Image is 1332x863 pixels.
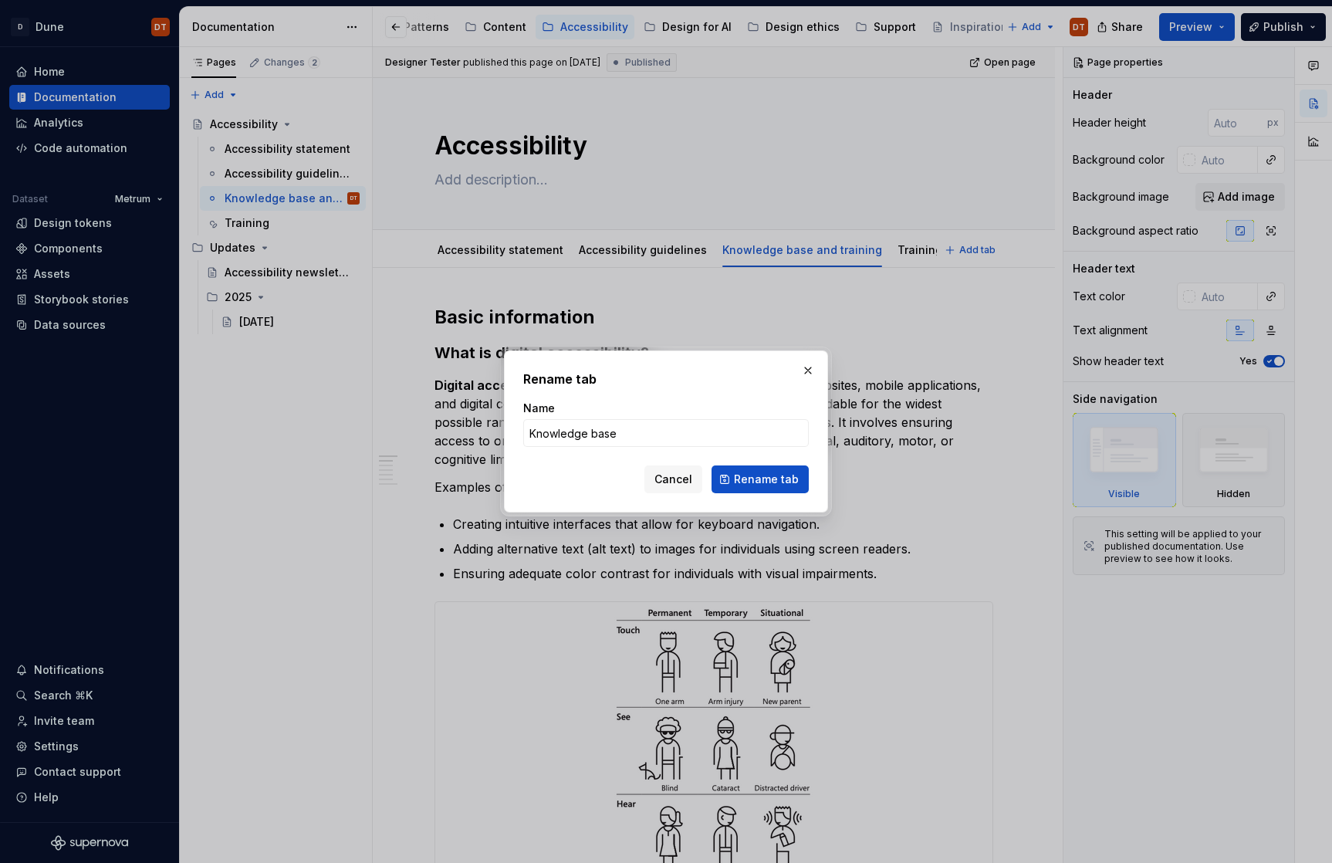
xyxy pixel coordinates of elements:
[523,401,555,416] label: Name
[523,370,809,388] h2: Rename tab
[644,465,702,493] button: Cancel
[734,472,799,487] span: Rename tab
[654,472,692,487] span: Cancel
[712,465,809,493] button: Rename tab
